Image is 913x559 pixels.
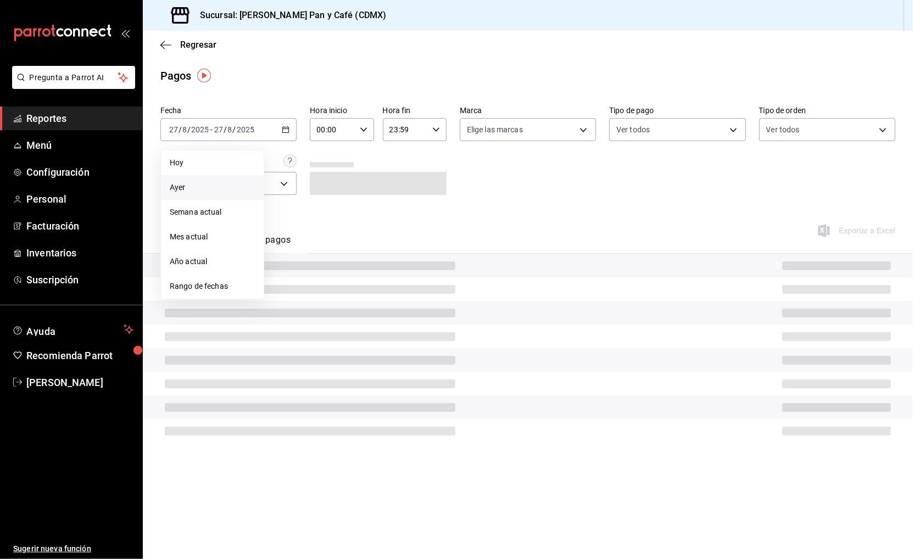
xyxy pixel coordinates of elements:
button: Ver pagos [249,234,291,253]
button: open_drawer_menu [121,29,130,37]
span: / [187,125,191,134]
span: / [179,125,182,134]
label: Hora fin [383,107,447,115]
a: Pregunta a Parrot AI [8,80,135,91]
span: Regresar [180,40,216,50]
img: Tooltip marker [197,69,211,82]
label: Hora inicio [310,107,374,115]
button: Regresar [160,40,216,50]
span: Inventarios [26,245,133,260]
span: Personal [26,192,133,206]
span: / [224,125,227,134]
span: - [210,125,213,134]
span: Ayuda [26,323,119,336]
span: Ver todos [616,124,650,135]
input: -- [227,125,233,134]
span: Año actual [170,256,255,267]
span: Pregunta a Parrot AI [30,72,118,83]
span: Elige las marcas [467,124,523,135]
span: / [233,125,236,134]
input: ---- [236,125,255,134]
label: Fecha [160,107,297,115]
span: Ver todos [766,124,800,135]
span: Sugerir nueva función [13,543,133,555]
span: Recomienda Parrot [26,348,133,363]
label: Tipo de orden [759,107,895,115]
div: Pagos [160,68,192,84]
input: ---- [191,125,209,134]
label: Tipo de pago [609,107,745,115]
input: -- [169,125,179,134]
span: Menú [26,138,133,153]
input: -- [214,125,224,134]
span: Hoy [170,157,255,169]
label: Marca [460,107,596,115]
h3: Sucursal: [PERSON_NAME] Pan y Café (CDMX) [191,9,386,22]
span: Semana actual [170,206,255,218]
button: Pregunta a Parrot AI [12,66,135,89]
span: Mes actual [170,231,255,243]
input: -- [182,125,187,134]
span: Facturación [26,219,133,233]
span: Rango de fechas [170,281,255,292]
span: Suscripción [26,272,133,287]
span: Ayer [170,182,255,193]
span: Configuración [26,165,133,180]
span: [PERSON_NAME] [26,375,133,390]
span: Reportes [26,111,133,126]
